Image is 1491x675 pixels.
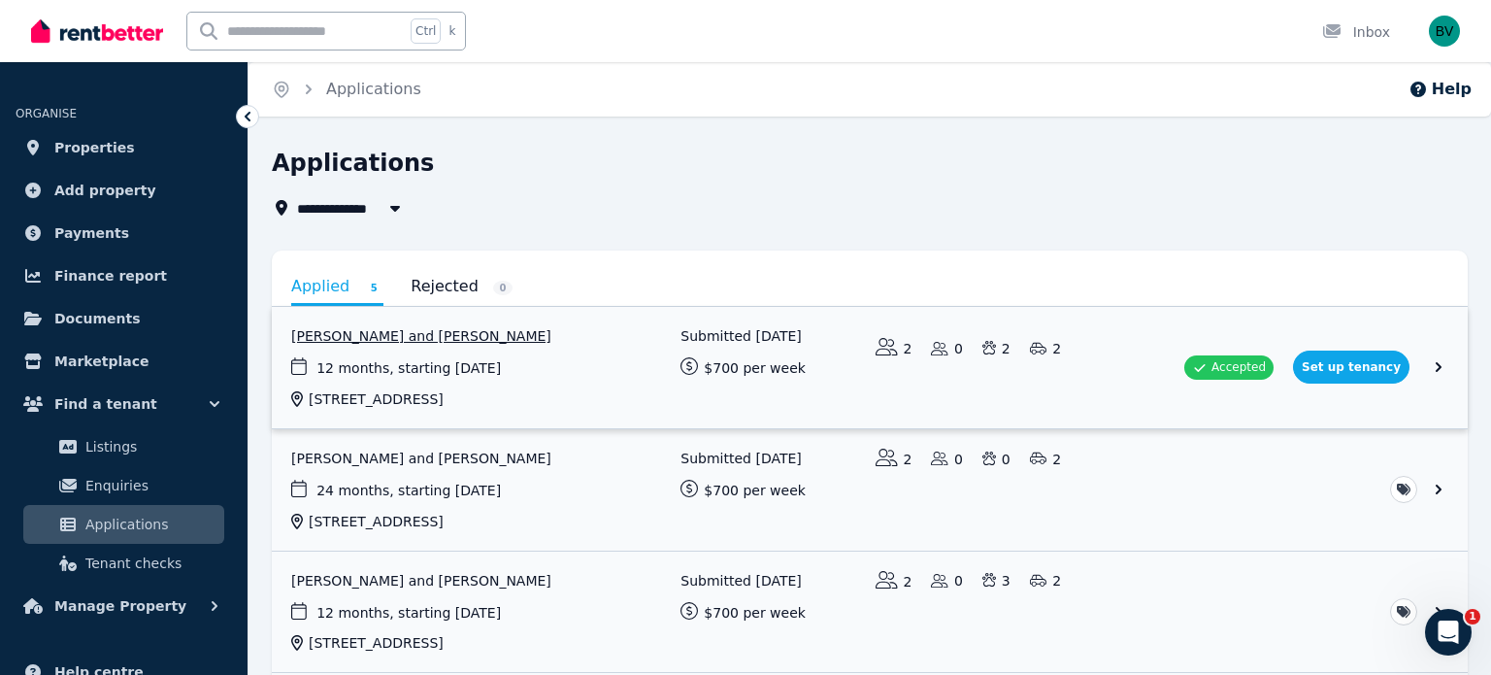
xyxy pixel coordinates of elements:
a: Documents [16,299,232,338]
span: Ctrl [411,18,441,44]
a: Rejected [411,270,513,303]
span: Payments [54,221,129,245]
a: Add property [16,171,232,210]
a: Marketplace [16,342,232,381]
button: Manage Property [16,587,232,625]
a: Applied [291,270,383,306]
img: RentBetter [31,17,163,46]
span: k [448,23,455,39]
span: Listings [85,435,216,458]
a: Applications [326,80,421,98]
nav: Breadcrumb [248,62,445,117]
a: Finance report [16,256,232,295]
span: 1 [1465,609,1480,624]
span: Marketplace [54,350,149,373]
span: Find a tenant [54,392,157,416]
a: View application: Allana McCarthy and Hayden Bannerman [272,307,1468,428]
span: Properties [54,136,135,159]
a: View application: Peter Morunga and Michelle Pokai [272,429,1468,551]
a: Applications [23,505,224,544]
a: Properties [16,128,232,167]
span: Tenant checks [85,552,216,575]
div: Inbox [1322,22,1390,42]
a: Listings [23,427,224,466]
h1: Applications [272,148,434,179]
span: Add property [54,179,156,202]
button: Help [1408,78,1472,101]
span: Applications [85,513,216,536]
span: ORGANISE [16,107,77,120]
button: Find a tenant [16,385,232,423]
span: 0 [493,281,513,295]
span: Finance report [54,264,167,287]
span: Documents [54,307,141,330]
a: Tenant checks [23,544,224,583]
a: View application: Sharon Schoen and Aaron Irvine [272,552,1468,673]
a: Payments [16,214,232,253]
span: Enquiries [85,474,216,497]
img: Benmon Mammen Varghese [1429,16,1460,47]
span: 5 [364,281,383,295]
a: Enquiries [23,466,224,505]
iframe: Intercom live chat [1425,609,1472,656]
span: Manage Property [54,594,186,618]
